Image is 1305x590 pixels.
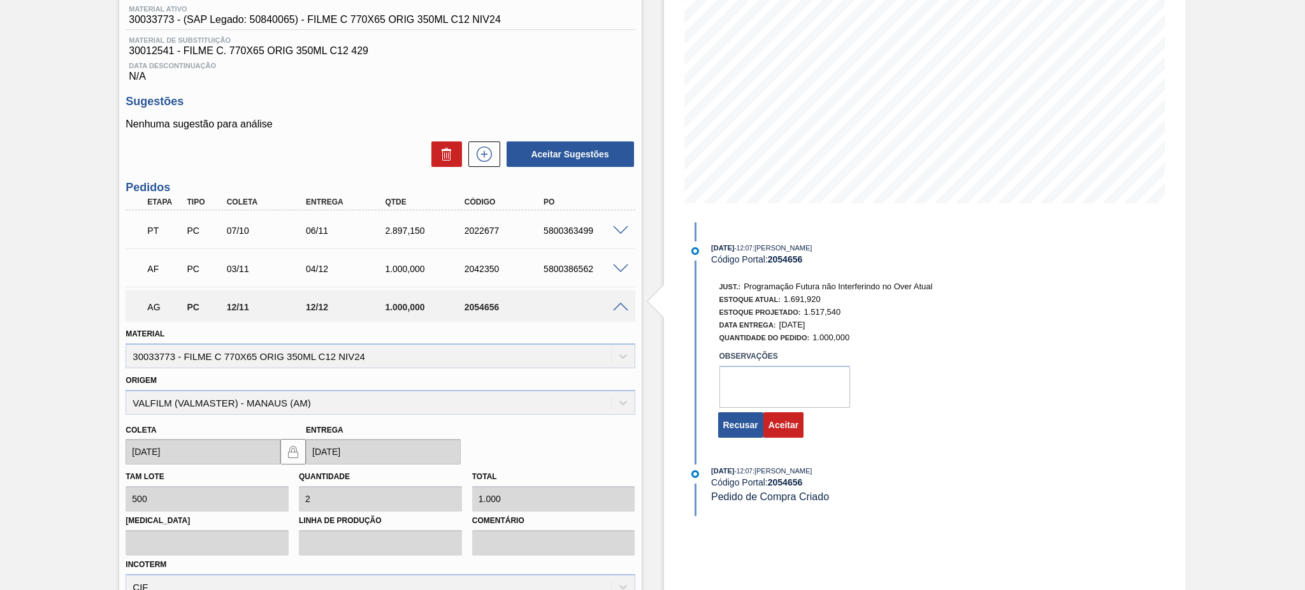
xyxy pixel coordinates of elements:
span: 1.691,920 [784,294,821,304]
div: Aceitar Sugestões [500,140,635,168]
span: 1.517,540 [804,307,840,317]
p: AF [147,264,182,274]
div: Pedido de Compra [184,264,225,274]
button: Recusar [718,412,763,438]
span: 1.000,000 [812,333,849,342]
div: 06/11/2025 [303,226,392,236]
div: Código Portal: [711,477,1014,487]
div: Aguardando Faturamento [144,255,185,283]
label: Comentário [472,512,635,530]
span: Material ativo [129,5,500,13]
h3: Pedidos [126,181,635,194]
span: Programação Futura não Interferindo no Over Atual [744,282,932,291]
div: Código Portal: [711,254,1014,264]
span: - 12:07 [735,468,753,475]
button: locked [280,439,306,464]
div: Coleta [224,198,313,206]
div: Nova sugestão [462,141,500,167]
span: Just.: [719,283,741,291]
span: Pedido de Compra Criado [711,491,829,502]
span: - 12:07 [735,245,753,252]
span: Quantidade do Pedido: [719,334,810,342]
span: [DATE] [711,467,734,475]
label: Entrega [306,426,343,435]
div: Tipo [184,198,225,206]
p: Nenhuma sugestão para análise [126,119,635,130]
div: 1.000,000 [382,302,471,312]
div: 1.000,000 [382,264,471,274]
div: 03/11/2025 [224,264,313,274]
span: Data Descontinuação [129,62,631,69]
img: atual [691,470,699,478]
span: [DATE] [779,320,805,329]
div: Excluir Sugestões [425,141,462,167]
div: Aguardando Aprovação do Gestor [144,293,185,321]
span: : [PERSON_NAME] [753,467,812,475]
div: N/A [126,57,635,82]
div: Pedido de Compra [184,226,225,236]
label: Material [126,329,164,338]
label: Incoterm [126,560,166,569]
div: Qtde [382,198,471,206]
strong: 2054656 [768,254,803,264]
input: dd/mm/yyyy [306,439,461,464]
span: Data Entrega: [719,321,776,329]
label: Linha de Produção [299,512,462,530]
p: PT [147,226,182,236]
div: 2022677 [461,226,551,236]
h3: Sugestões [126,95,635,108]
div: 12/11/2025 [224,302,313,312]
span: 30033773 - (SAP Legado: 50840065) - FILME C 770X65 ORIG 350ML C12 NIV24 [129,14,500,25]
span: Material de Substituição [129,36,631,44]
label: Coleta [126,426,156,435]
div: 04/12/2025 [303,264,392,274]
span: 30012541 - FILME C. 770X65 ORIG 350ML C12 429 [129,45,631,57]
label: [MEDICAL_DATA] [126,512,289,530]
div: 2054656 [461,302,551,312]
div: 2042350 [461,264,551,274]
span: Estoque Atual: [719,296,781,303]
span: [DATE] [711,244,734,252]
label: Total [472,472,497,481]
button: Aceitar [763,412,804,438]
div: 12/12/2025 [303,302,392,312]
div: 5800363499 [540,226,630,236]
label: Origem [126,376,157,385]
p: AG [147,302,182,312]
label: Observações [719,347,850,366]
div: Entrega [303,198,392,206]
img: atual [691,247,699,255]
label: Tam lote [126,472,164,481]
div: Etapa [144,198,185,206]
span: : [PERSON_NAME] [753,244,812,252]
input: dd/mm/yyyy [126,439,280,464]
div: Código [461,198,551,206]
label: Quantidade [299,472,350,481]
strong: 2054656 [768,477,803,487]
div: 5800386562 [540,264,630,274]
img: locked [285,444,301,459]
div: Pedido de Compra [184,302,225,312]
button: Aceitar Sugestões [507,141,634,167]
div: Pedido em Trânsito [144,217,185,245]
div: 2.897,150 [382,226,471,236]
div: 07/10/2025 [224,226,313,236]
span: Estoque Projetado: [719,308,801,316]
div: PO [540,198,630,206]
